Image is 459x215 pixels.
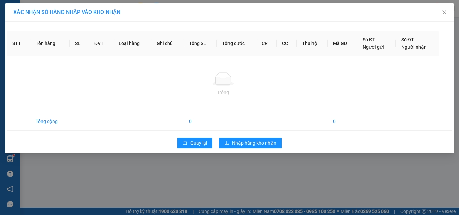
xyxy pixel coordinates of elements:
[401,37,414,42] span: Số ĐT
[363,44,384,50] span: Người gửi
[256,31,277,56] th: CR
[7,31,30,56] th: STT
[177,138,212,148] button: rollbackQuay lại
[401,44,427,50] span: Người nhận
[30,112,70,131] td: Tổng cộng
[363,37,375,42] span: Số ĐT
[217,31,256,56] th: Tổng cước
[13,9,120,15] span: XÁC NHẬN SỐ HÀNG NHẬP VÀO KHO NHẬN
[328,31,357,56] th: Mã GD
[232,139,276,147] span: Nhập hàng kho nhận
[328,112,357,131] td: 0
[151,31,183,56] th: Ghi chú
[435,3,454,22] button: Close
[113,31,152,56] th: Loại hàng
[224,141,229,146] span: download
[183,31,217,56] th: Tổng SL
[219,138,282,148] button: downloadNhập hàng kho nhận
[442,10,447,15] span: close
[277,31,297,56] th: CC
[12,89,434,96] div: Trống
[183,112,217,131] td: 0
[30,31,70,56] th: Tên hàng
[190,139,207,147] span: Quay lại
[183,141,187,146] span: rollback
[297,31,328,56] th: Thu hộ
[89,31,113,56] th: ĐVT
[70,31,89,56] th: SL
